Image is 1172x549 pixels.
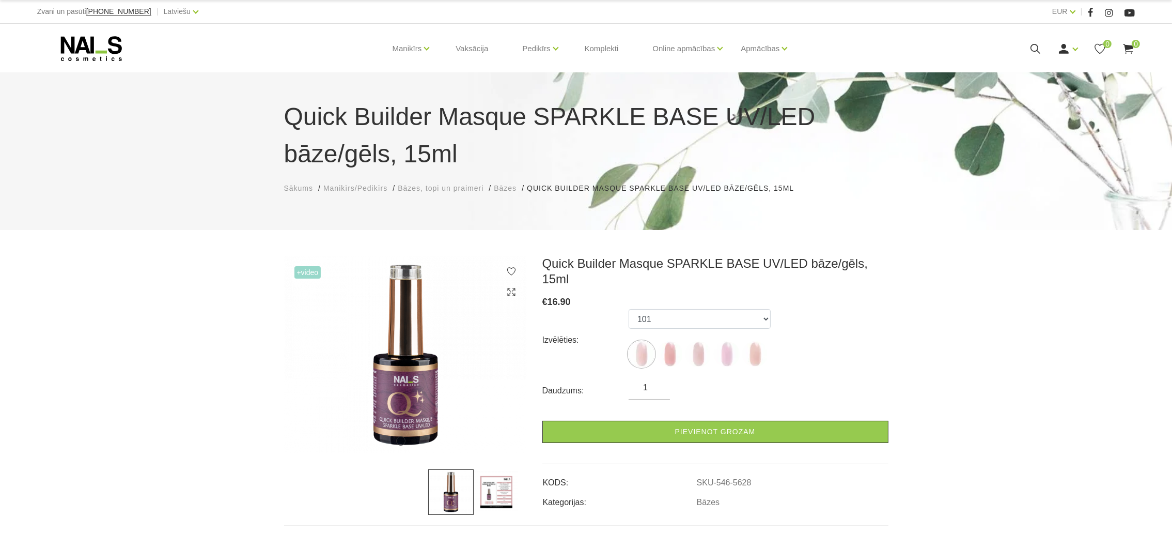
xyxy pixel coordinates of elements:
[1081,5,1083,18] span: |
[542,489,696,509] td: Kategorijas:
[474,469,519,515] img: ...
[742,341,768,367] img: ...
[411,438,416,444] button: 2 of 2
[294,266,321,279] span: +Video
[494,184,517,192] span: Bāzes
[396,436,405,446] button: 1 of 2
[542,469,696,489] td: KODS:
[1052,5,1068,18] a: EUR
[447,24,496,73] a: Vaksācija
[1132,40,1140,48] span: 0
[428,469,474,515] img: ...
[652,28,715,69] a: Online apmācības
[548,297,571,307] span: 16.90
[629,341,654,367] img: ...
[1093,42,1106,55] a: 0
[86,7,151,16] span: [PHONE_NUMBER]
[284,256,527,454] img: ...
[284,98,888,173] h1: Quick Builder Masque SPARKLE BASE UV/LED bāze/gēls, 15ml
[657,341,683,367] img: ...
[323,184,387,192] span: Manikīrs/Pedikīrs
[1103,40,1112,48] span: 0
[714,341,740,367] img: ...
[527,183,804,194] li: Quick Builder Masque SPARKLE BASE UV/LED bāze/gēls, 15ml
[697,478,752,487] a: SKU-546-5628
[157,5,159,18] span: |
[542,297,548,307] span: €
[284,183,314,194] a: Sākums
[741,28,779,69] a: Apmācības
[576,24,627,73] a: Komplekti
[164,5,191,18] a: Latviešu
[542,332,629,348] div: Izvēlēties:
[542,383,629,399] div: Daudzums:
[542,421,888,443] a: Pievienot grozam
[284,184,314,192] span: Sākums
[1122,42,1135,55] a: 0
[522,28,550,69] a: Pedikīrs
[86,8,151,16] a: [PHONE_NUMBER]
[542,256,888,287] h3: Quick Builder Masque SPARKLE BASE UV/LED bāze/gēls, 15ml
[37,5,151,18] div: Zvani un pasūti
[323,183,387,194] a: Manikīrs/Pedikīrs
[398,184,483,192] span: Bāzes, topi un praimeri
[398,183,483,194] a: Bāzes, topi un praimeri
[494,183,517,194] a: Bāzes
[685,341,711,367] img: ...
[393,28,422,69] a: Manikīrs
[697,498,720,507] a: Bāzes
